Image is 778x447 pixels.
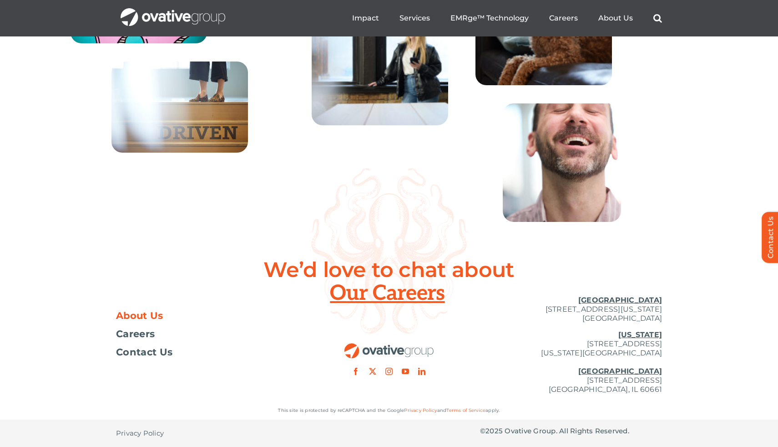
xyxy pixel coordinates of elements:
[578,296,662,304] u: [GEOGRAPHIC_DATA]
[402,368,409,375] a: youtube
[116,406,662,415] p: This site is protected by reCAPTCHA and the Google and apply.
[503,103,621,222] img: Home – Careers 8
[352,4,662,33] nav: Menu
[485,426,503,435] span: 2025
[111,62,248,153] img: Home – Careers 3
[352,368,359,375] a: facebook
[330,282,448,305] span: Our Careers
[549,14,578,23] a: Careers
[618,330,662,339] u: [US_STATE]
[116,329,298,339] a: Careers
[116,329,155,339] span: Careers
[369,368,376,375] a: twitter
[116,429,164,438] span: Privacy Policy
[385,368,393,375] a: instagram
[116,420,164,447] a: Privacy Policy
[399,14,430,23] a: Services
[116,348,172,357] span: Contact Us
[121,7,225,16] a: OG_Full_horizontal_WHT
[344,342,434,351] a: OG_Full_horizontal_RGB
[653,14,662,23] a: Search
[450,14,529,23] a: EMRge™ Technology
[116,311,298,357] nav: Footer Menu
[352,14,379,23] a: Impact
[418,368,425,375] a: linkedin
[116,420,298,447] nav: Footer - Privacy Policy
[480,296,662,323] p: [STREET_ADDRESS][US_STATE] [GEOGRAPHIC_DATA]
[598,14,633,23] a: About Us
[480,330,662,394] p: [STREET_ADDRESS] [US_STATE][GEOGRAPHIC_DATA] [STREET_ADDRESS] [GEOGRAPHIC_DATA], IL 60661
[404,407,437,413] a: Privacy Policy
[480,426,662,436] p: © Ovative Group. All Rights Reserved.
[116,348,298,357] a: Contact Us
[446,407,485,413] a: Terms of Service
[578,367,662,375] u: [GEOGRAPHIC_DATA]
[116,311,163,320] span: About Us
[116,311,298,320] a: About Us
